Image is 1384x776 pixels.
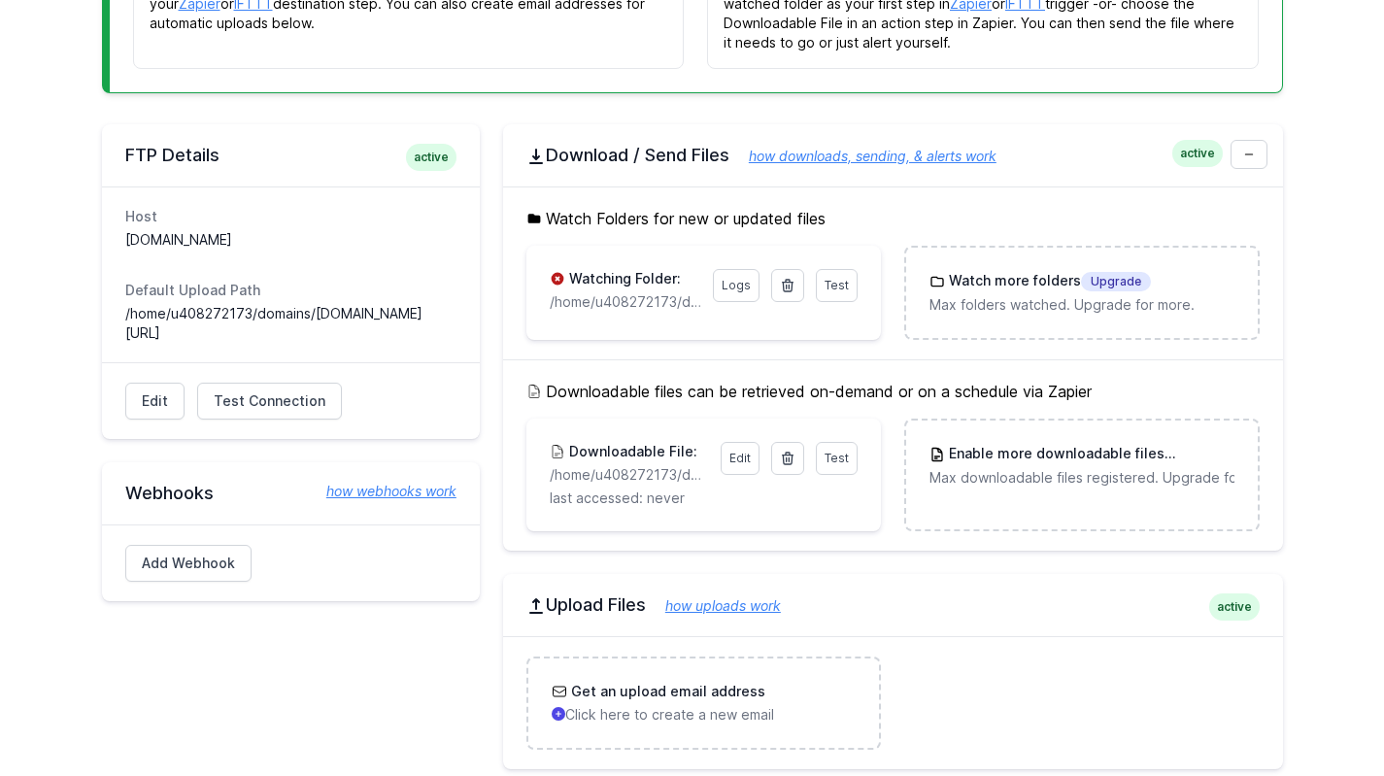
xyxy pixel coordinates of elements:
a: Watch more foldersUpgrade Max folders watched. Upgrade for more. [906,248,1257,338]
h5: Watch Folders for new or updated files [526,207,1260,230]
iframe: Drift Widget Chat Controller [1287,679,1361,753]
p: /home/u408272173/domains/[DOMAIN_NAME][URL] [550,465,709,485]
span: active [1209,593,1260,621]
a: Test [816,442,858,475]
span: Upgrade [1165,445,1234,464]
span: Test [825,278,849,292]
span: Test Connection [214,391,325,411]
a: Test Connection [197,383,342,420]
h2: Upload Files [526,593,1260,617]
h2: FTP Details [125,144,456,167]
a: Add Webhook [125,545,252,582]
h5: Downloadable files can be retrieved on-demand or on a schedule via Zapier [526,380,1260,403]
p: last accessed: never [550,489,858,508]
a: how uploads work [646,597,781,614]
h3: Enable more downloadable files [945,444,1233,464]
a: Logs [713,269,760,302]
p: Max folders watched. Upgrade for more. [929,295,1233,315]
a: Edit [125,383,185,420]
h3: Watching Folder: [565,269,681,288]
a: Get an upload email address Click here to create a new email [528,658,879,748]
dd: [DOMAIN_NAME] [125,230,456,250]
dt: Default Upload Path [125,281,456,300]
p: Max downloadable files registered. Upgrade for more. [929,468,1233,488]
dt: Host [125,207,456,226]
span: active [1172,140,1223,167]
a: how downloads, sending, & alerts work [729,148,996,164]
h3: Downloadable File: [565,442,697,461]
a: Enable more downloadable filesUpgrade Max downloadable files registered. Upgrade for more. [906,421,1257,511]
dd: /home/u408272173/domains/[DOMAIN_NAME][URL] [125,304,456,343]
p: Click here to create a new email [552,705,856,725]
h2: Download / Send Files [526,144,1260,167]
a: Edit [721,442,760,475]
a: how webhooks work [307,482,456,501]
span: Test [825,451,849,465]
a: Test [816,269,858,302]
h3: Get an upload email address [567,682,765,701]
h2: Webhooks [125,482,456,505]
p: /home/u408272173/domains/smithauto-group.com/public_html [550,292,701,312]
span: Upgrade [1081,272,1151,291]
span: active [406,144,456,171]
h3: Watch more folders [945,271,1151,291]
